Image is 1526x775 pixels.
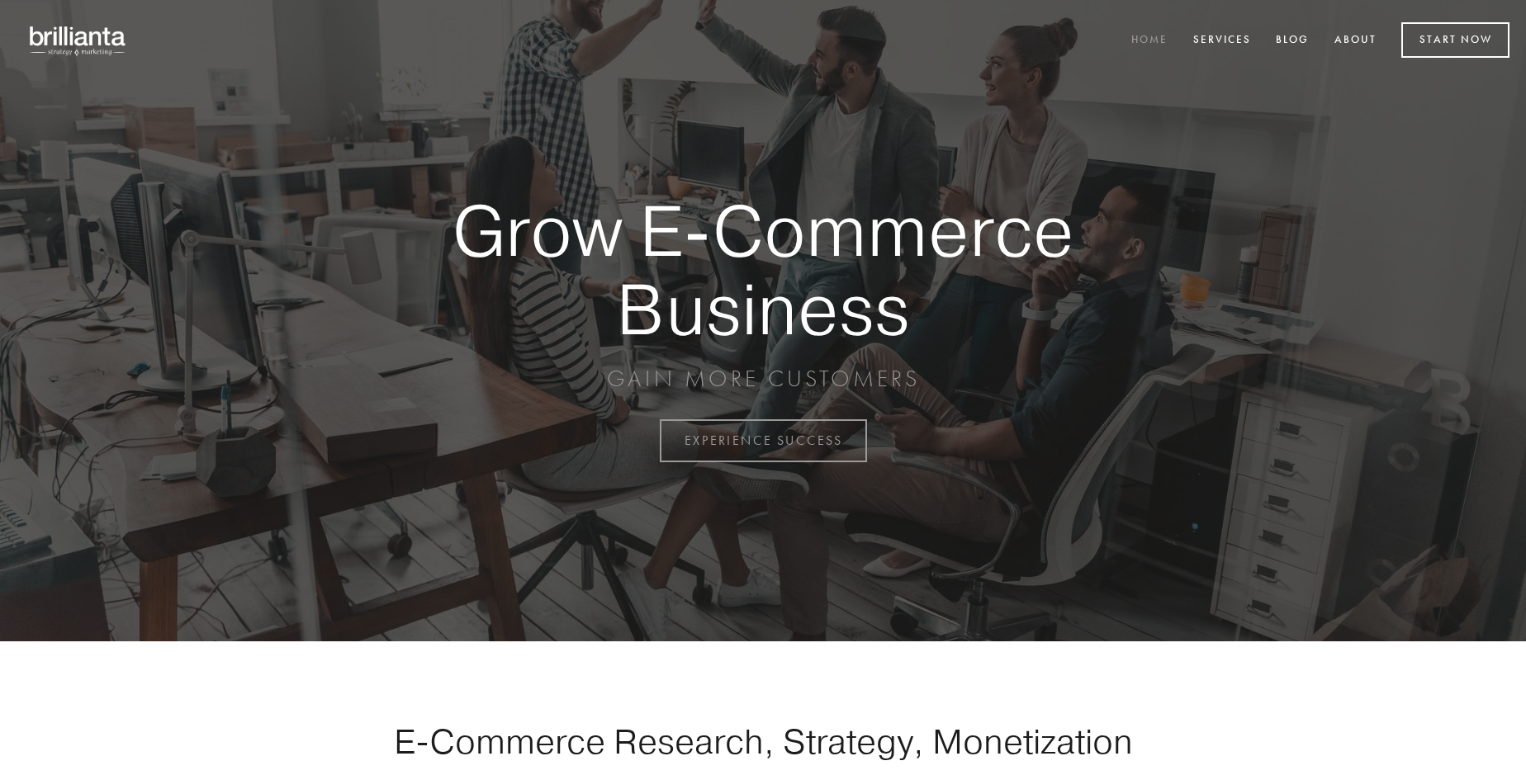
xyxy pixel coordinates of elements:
img: brillianta - research, strategy, marketing [17,17,140,64]
a: EXPERIENCE SUCCESS [660,419,867,462]
a: About [1324,27,1387,54]
a: Blog [1265,27,1320,54]
strong: Grow E-Commerce Business [395,191,1131,347]
a: Start Now [1401,22,1509,58]
p: GAIN MORE CUSTOMERS [395,364,1131,394]
a: Services [1182,27,1262,54]
a: Home [1121,27,1178,54]
h1: E-Commerce Research, Strategy, Monetization [342,721,1184,762]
